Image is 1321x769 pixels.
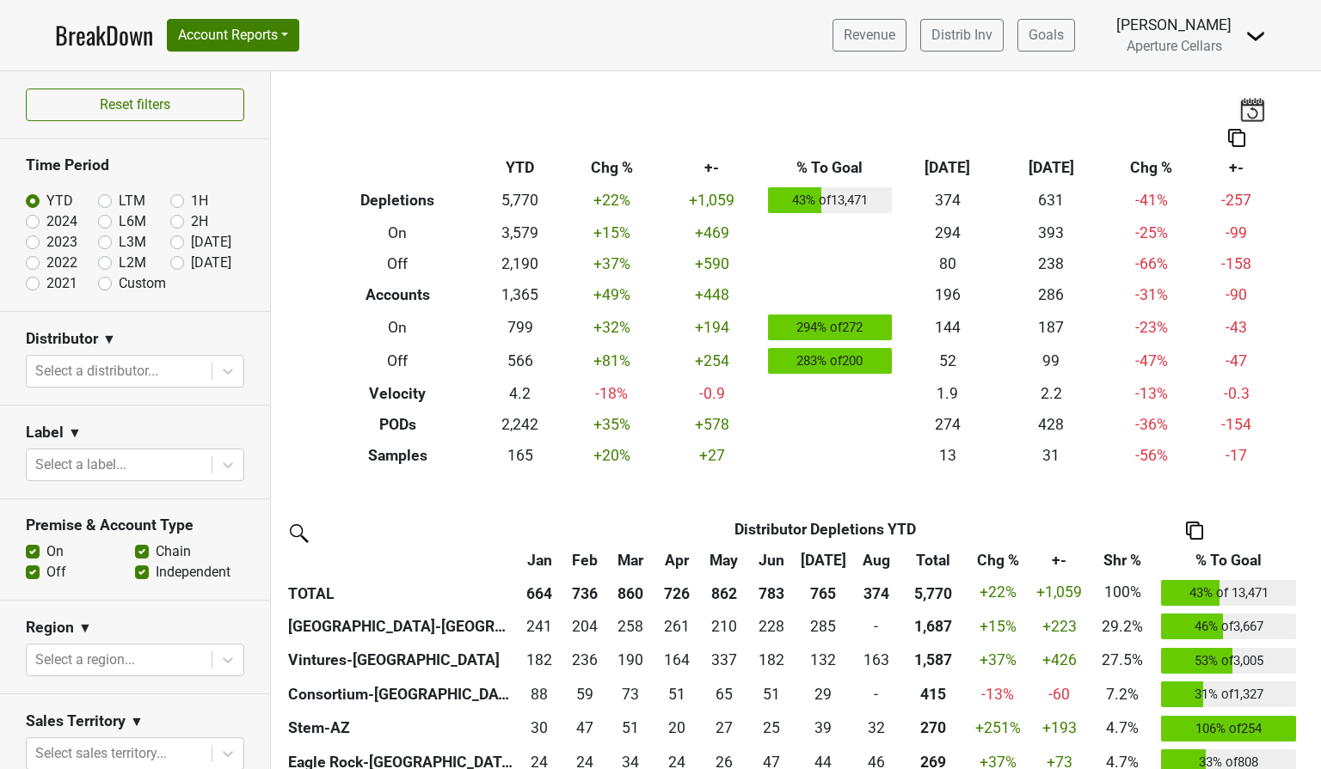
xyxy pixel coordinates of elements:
[563,378,660,409] td: -18 %
[284,644,517,678] th: Vintures-[GEOGRAPHIC_DATA]
[852,545,900,576] th: Aug: activate to sort column ascending
[611,615,650,638] div: 258
[119,191,145,211] label: LTM
[521,615,558,638] div: 241
[1089,677,1158,711] td: 7.2%
[794,545,852,576] th: Jul: activate to sort column ascending
[654,576,698,610] th: 726
[900,677,966,711] th: 415.251
[46,253,77,273] label: 2022
[1245,26,1266,46] img: Dropdown Menu
[794,644,852,678] td: 132.437
[900,609,966,644] th: 1687.499
[46,562,66,583] label: Off
[1200,440,1274,471] td: -17
[521,683,558,705] div: 88
[660,409,764,440] td: +578
[852,576,900,610] th: 374
[611,683,650,705] div: 73
[26,424,64,442] h3: Label
[852,609,900,644] td: 0
[660,310,764,345] td: +194
[999,184,1103,218] td: 631
[1089,545,1158,576] th: Shr %: activate to sort column ascending
[1089,711,1158,746] td: 4.7%
[896,310,999,345] td: 144
[476,310,563,345] td: 799
[26,330,98,348] h3: Distributor
[119,232,146,253] label: L3M
[1103,279,1200,310] td: -31 %
[607,677,654,711] td: 72.583
[980,583,1017,601] span: +22%
[563,279,660,310] td: +49 %
[857,717,896,739] div: 32
[753,649,790,671] div: 182
[55,17,153,53] a: BreakDown
[284,576,517,610] th: TOTAL
[658,615,695,638] div: 261
[1200,345,1274,379] td: -47
[896,279,999,310] td: 196
[749,545,794,576] th: Jun: activate to sort column ascending
[476,440,563,471] td: 165
[753,615,790,638] div: 228
[857,649,896,671] div: 163
[319,248,477,279] th: Off
[896,153,999,184] th: [DATE]
[319,345,477,379] th: Off
[660,378,764,409] td: -0.9
[704,615,745,638] div: 210
[1103,378,1200,409] td: -13 %
[46,191,73,211] label: YTD
[130,711,144,732] span: ▼
[749,711,794,746] td: 24.584
[749,576,794,610] th: 783
[1200,153,1274,184] th: +-
[319,409,477,440] th: PODs
[319,184,477,218] th: Depletions
[999,345,1103,379] td: 99
[476,184,563,218] td: 5,770
[966,545,1030,576] th: Chg %: activate to sort column ascending
[852,711,900,746] td: 31.667
[191,191,208,211] label: 1H
[319,279,477,310] th: Accounts
[660,184,764,218] td: +1,059
[749,644,794,678] td: 181.669
[1200,248,1274,279] td: -158
[660,440,764,471] td: +27
[566,649,603,671] div: 236
[26,88,244,121] button: Reset filters
[966,677,1030,711] td: -13 %
[1103,184,1200,218] td: -41 %
[966,711,1030,746] td: +251 %
[896,409,999,440] td: 274
[900,711,966,746] th: 269.999
[658,717,695,739] div: 20
[1157,545,1300,576] th: % To Goal: activate to sort column ascending
[521,649,558,671] div: 182
[904,683,962,705] div: 415
[798,683,848,705] div: 29
[562,514,1088,545] th: Distributor Depletions YTD
[1030,545,1089,576] th: +-: activate to sort column ascending
[156,541,191,562] label: Chain
[476,378,563,409] td: 4.2
[699,711,749,746] td: 27.333
[753,717,790,739] div: 25
[1089,609,1158,644] td: 29.2%
[156,562,230,583] label: Independent
[319,440,477,471] th: Samples
[852,644,900,678] td: 163.425
[319,217,477,248] th: On
[1089,576,1158,610] td: 100%
[896,345,999,379] td: 52
[654,644,698,678] td: 164.009
[46,232,77,253] label: 2023
[900,576,966,610] th: 5,770
[102,329,116,350] span: ▼
[798,649,848,671] div: 132
[904,649,962,671] div: 1,587
[1034,717,1084,739] div: +193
